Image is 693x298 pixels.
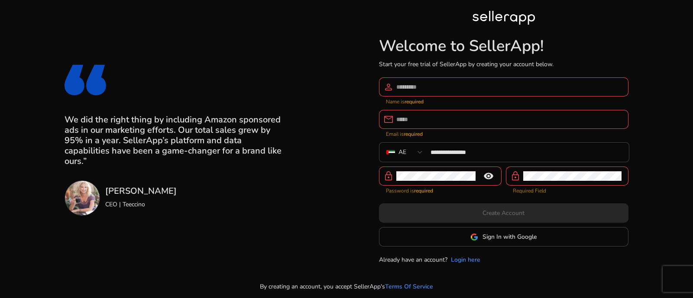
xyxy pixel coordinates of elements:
button: Sign In with Google [379,227,628,247]
span: Sign In with Google [483,232,537,241]
span: lock [383,171,394,181]
span: lock [510,171,521,181]
strong: required [404,131,423,138]
mat-error: Required Field [513,186,622,195]
h3: [PERSON_NAME] [105,186,177,196]
strong: required [405,98,424,105]
mat-icon: remove_red_eye [478,171,499,181]
div: AE [398,147,406,157]
img: google-logo.svg [470,233,478,241]
a: Login here [451,255,480,264]
mat-error: Email is [386,129,622,138]
h3: We did the right thing by including Amazon sponsored ads in our marketing efforts. Our total sale... [65,115,286,167]
p: Already have an account? [379,255,447,264]
span: person [383,82,394,92]
a: Terms Of Service [385,282,433,291]
mat-error: Password is [386,186,495,195]
p: Start your free trial of SellerApp by creating your account below. [379,60,628,69]
h1: Welcome to SellerApp! [379,37,628,55]
strong: required [414,187,433,194]
mat-error: Name is [386,96,622,106]
span: email [383,114,394,125]
p: CEO | Teeccino [105,200,177,209]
